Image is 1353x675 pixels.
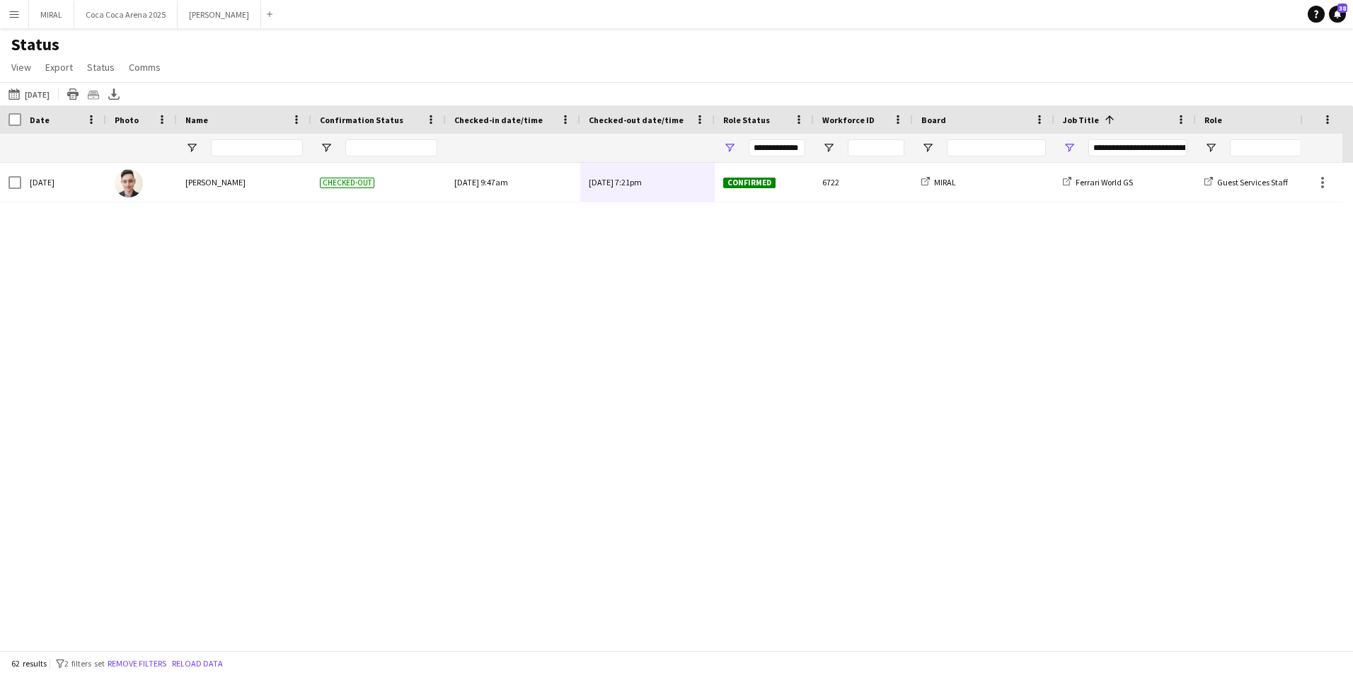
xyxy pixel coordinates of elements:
span: Ferrari World GS [1076,177,1133,187]
span: Name [185,115,208,125]
span: Comms [129,61,161,74]
div: [DATE] 7:21pm [589,163,706,202]
input: Confirmation Status Filter Input [345,139,437,156]
span: Export [45,61,73,74]
app-action-btn: Crew files as ZIP [85,86,102,103]
span: Photo [115,115,139,125]
span: Checked-out [320,178,374,188]
button: [PERSON_NAME] [178,1,261,28]
span: Role [1204,115,1222,125]
span: MIRAL [934,177,956,187]
button: Remove filters [105,656,169,671]
a: MIRAL [921,177,956,187]
div: 6722 [814,163,913,202]
a: Comms [123,58,166,76]
input: Name Filter Input [211,139,303,156]
input: Role Filter Input [1230,139,1329,156]
button: Open Filter Menu [921,142,934,154]
button: Open Filter Menu [723,142,736,154]
button: MIRAL [29,1,74,28]
span: 2 filters set [64,658,105,669]
div: [DATE] 9:47am [454,163,572,202]
span: Workforce ID [822,115,875,125]
a: Export [40,58,79,76]
span: Status [87,61,115,74]
button: Open Filter Menu [185,142,198,154]
input: Board Filter Input [947,139,1046,156]
span: Board [921,115,946,125]
button: [DATE] [6,86,52,103]
span: Checked-in date/time [454,115,543,125]
button: Open Filter Menu [320,142,333,154]
button: Reload data [169,656,226,671]
app-action-btn: Export XLSX [105,86,122,103]
a: Guest Services Staff [1204,177,1288,187]
span: Job Title [1063,115,1099,125]
span: Checked-out date/time [589,115,684,125]
img: Mohammad Alasadi [115,169,143,197]
button: Coca Coca Arena 2025 [74,1,178,28]
button: Open Filter Menu [1063,142,1076,154]
span: Date [30,115,50,125]
span: 38 [1337,4,1347,13]
span: Confirmation Status [320,115,403,125]
span: Confirmed [723,178,776,188]
app-action-btn: Print [64,86,81,103]
input: Workforce ID Filter Input [848,139,904,156]
a: Status [81,58,120,76]
div: [DATE] [21,163,106,202]
a: View [6,58,37,76]
a: Ferrari World GS [1063,177,1133,187]
a: 38 [1329,6,1346,23]
span: Role Status [723,115,770,125]
button: Open Filter Menu [1204,142,1217,154]
span: [PERSON_NAME] [185,177,246,187]
span: View [11,61,31,74]
span: Guest Services Staff [1217,177,1288,187]
button: Open Filter Menu [822,142,835,154]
